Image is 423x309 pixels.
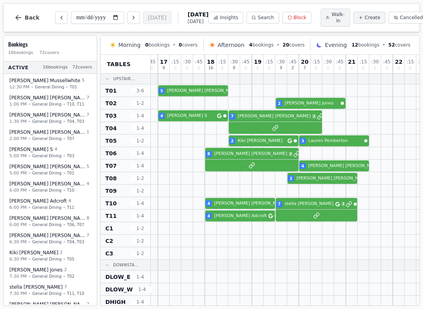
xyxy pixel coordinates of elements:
span: covers [179,42,197,48]
span: 1 - 4 [131,163,150,169]
span: 7:30 PM [9,273,27,280]
span: 1 - 2 [131,238,150,244]
span: General Dining [32,187,61,193]
span: 7:30 PM [9,290,27,297]
span: 0 [174,66,176,70]
span: [PERSON_NAME] Jones [9,267,63,273]
span: 0 [385,66,388,70]
span: 0 [338,66,341,70]
span: • [28,187,31,193]
button: [PERSON_NAME] Adcroft46:00 PM•General Dining•T11 [5,195,95,214]
span: • [63,101,65,107]
span: 4 [208,201,210,207]
span: 0 [197,66,200,70]
span: 2 [291,66,294,70]
span: 3 - 6 [131,88,150,94]
span: 0 [221,66,223,70]
span: General Dining [32,101,61,107]
span: 1 [87,129,89,136]
span: : 45 [383,59,390,64]
span: 0 [351,66,353,70]
span: 1:00 PM [9,101,27,108]
span: DLOW_E [105,273,130,281]
span: : 30 [324,59,332,64]
button: Back [8,8,46,27]
span: • [63,291,65,296]
span: : 45 [242,59,249,64]
span: 0 [244,66,247,70]
span: T06, T07 [67,222,84,228]
span: • [63,170,65,176]
button: Next day [127,11,140,24]
span: 9 [163,66,165,70]
span: 0 [179,42,182,48]
span: • [63,205,65,210]
span: Cancelled [400,14,423,21]
span: 6:30 PM [9,256,27,262]
span: T09 [105,187,117,195]
h3: Bookings [8,40,92,48]
span: 52 [389,42,395,48]
svg: Google booking [335,202,340,207]
span: [PERSON_NAME] [PERSON_NAME] [9,215,85,221]
span: 0 [409,66,411,70]
span: 2 [60,250,63,256]
span: 9 [280,66,282,70]
span: 2 [87,301,89,308]
button: [PERSON_NAME] Mussellwhite512:30 PM•General Dining•T01 [5,75,95,93]
span: Insights [220,14,238,21]
span: • [63,136,65,142]
span: • [28,136,31,142]
span: 2 [312,114,316,119]
span: T03 [105,112,117,120]
span: • [63,119,65,124]
span: 1 - 4 [131,213,150,219]
span: 1 - 4 [131,150,150,156]
span: 5:00 PM [9,153,27,159]
span: Tables [107,60,131,68]
span: 0 [257,66,259,70]
span: T10 [67,187,74,193]
button: [PERSON_NAME] [PERSON_NAME]86:00 PM•General Dining•T06, T07 [5,212,95,231]
span: [PERSON_NAME] [PERSON_NAME] [9,232,85,239]
span: 7 [304,66,306,70]
span: General Dining [32,239,61,245]
span: Create [365,14,380,21]
span: • [382,42,385,48]
span: 7 [87,232,89,239]
span: 72 covers [72,64,92,71]
span: covers [283,42,305,48]
span: 0 [398,66,400,70]
span: bookings [352,42,380,48]
span: [PERSON_NAME] Mussellwhite [9,77,80,84]
span: • [31,84,33,90]
span: 4 [68,198,71,205]
span: 7 [278,201,281,207]
span: 12 [352,42,358,48]
span: • [28,222,31,228]
span: 6:00 PM [9,221,27,228]
span: 4 [54,146,57,153]
span: 1 - 2 [131,250,150,257]
span: • [28,170,31,176]
span: General Dining [32,256,61,262]
span: 1 - 2 [131,138,150,144]
span: T01 [70,84,77,90]
span: Back [25,15,40,20]
span: [PERSON_NAME] [PERSON_NAME] [167,88,240,94]
span: [DATE] [188,11,208,18]
svg: Google booking [217,113,222,118]
span: 22 [395,59,402,65]
span: [PERSON_NAME] [PERSON_NAME] [9,163,85,170]
span: 19 [254,59,261,65]
span: T08 [105,174,117,182]
button: [DATE] [143,11,172,24]
span: • [63,256,65,262]
span: 5 [161,88,163,94]
button: [PERSON_NAME] [PERSON_NAME]12:00 PM•General Dining•T07 [5,126,95,145]
span: : 45 [195,59,202,64]
span: General Dining [32,119,61,124]
button: Walk-in [321,9,350,27]
span: 1 - 2 [131,225,150,232]
span: • [63,239,65,245]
